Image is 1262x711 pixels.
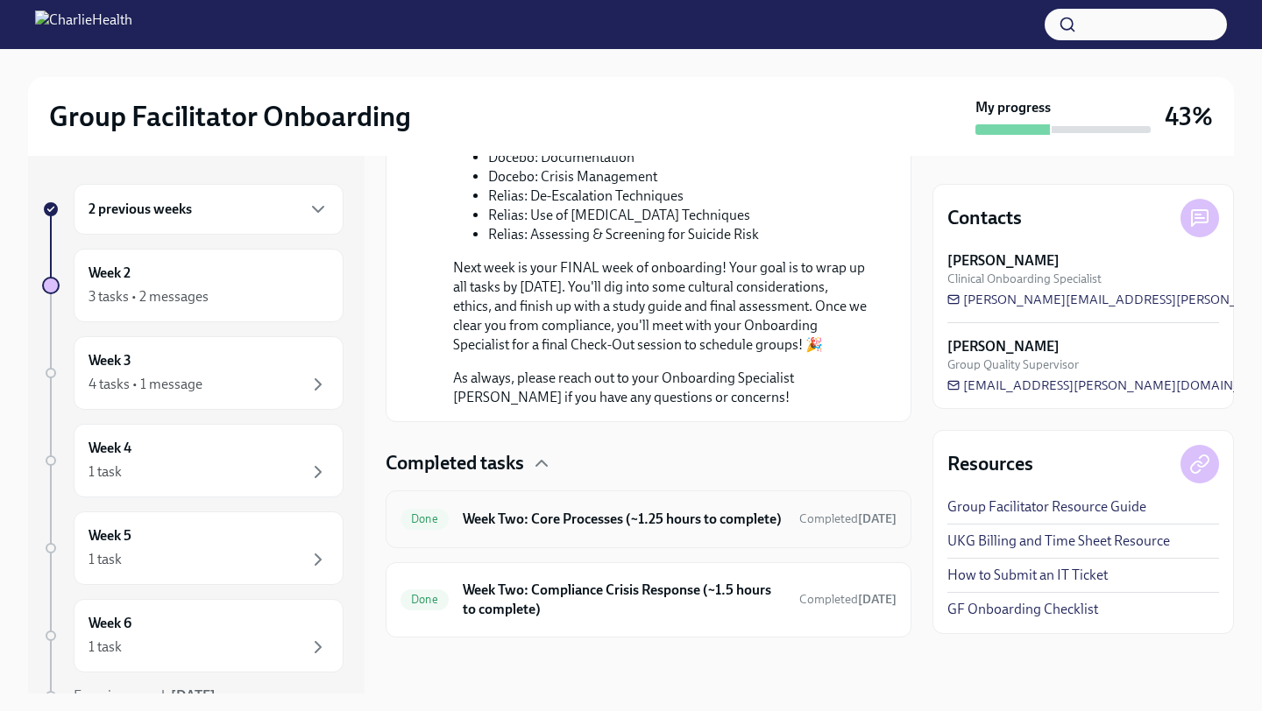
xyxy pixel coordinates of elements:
p: As always, please reach out to your Onboarding Specialist [PERSON_NAME] if you have any questions... [453,369,869,407]
h6: 2 previous weeks [89,200,192,219]
strong: [PERSON_NAME] [947,337,1060,356]
h4: Contacts [947,205,1022,231]
strong: [DATE] [858,592,897,607]
div: 2 previous weeks [74,184,344,235]
h2: Group Facilitator Onboarding [49,99,411,134]
a: Group Facilitator Resource Guide [947,497,1146,517]
a: DoneWeek Two: Core Processes (~1.25 hours to complete)Completed[DATE] [401,505,897,533]
span: August 29th, 2025 23:19 [799,591,897,608]
div: 4 tasks • 1 message [89,375,202,394]
span: Clinical Onboarding Specialist [947,271,1102,287]
li: Docebo: Documentation [488,148,869,167]
div: 3 tasks • 2 messages [89,287,209,306]
a: Week 34 tasks • 1 message [42,336,344,410]
li: Relias: Use of [MEDICAL_DATA] Techniques [488,206,869,225]
li: Relias: Assessing & Screening for Suicide Risk [488,225,869,244]
a: How to Submit an IT Ticket [947,566,1108,585]
h6: Week Two: Core Processes (~1.25 hours to complete) [463,510,785,529]
span: Group Quality Supervisor [947,356,1079,373]
span: Done [401,593,449,606]
div: 1 task [89,637,122,657]
a: Week 41 task [42,424,344,497]
a: Week 61 task [42,599,344,672]
h3: 43% [1165,101,1213,132]
h4: Resources [947,451,1033,477]
a: Week 51 task [42,511,344,585]
a: UKG Billing and Time Sheet Resource [947,531,1170,551]
span: Completed [799,592,897,607]
h4: Completed tasks [386,450,524,476]
div: Completed tasks [386,450,911,476]
span: Experience ends [74,687,216,704]
img: CharlieHealth [35,11,132,39]
a: Week 23 tasks • 2 messages [42,249,344,322]
li: Relias: De-Escalation Techniques [488,187,869,206]
div: 1 task [89,550,122,569]
li: Docebo: Crisis Management [488,167,869,187]
h6: Week 3 [89,351,131,370]
strong: [PERSON_NAME] [947,251,1060,271]
strong: [DATE] [858,511,897,526]
p: Next week is your FINAL week of onboarding! Your goal is to wrap up all tasks by [DATE]. You'll d... [453,258,869,355]
h6: Week 4 [89,439,131,458]
span: Completed [799,511,897,526]
strong: My progress [975,98,1051,117]
span: Done [401,512,449,525]
h6: Week 5 [89,526,131,546]
a: GF Onboarding Checklist [947,600,1098,619]
div: 1 task [89,462,122,482]
h6: Week 6 [89,614,131,633]
h6: Week Two: Compliance Crisis Response (~1.5 hours to complete) [463,581,785,619]
strong: [DATE] [171,687,216,704]
h6: Week 2 [89,264,131,283]
span: August 29th, 2025 22:02 [799,510,897,527]
a: DoneWeek Two: Compliance Crisis Response (~1.5 hours to complete)Completed[DATE] [401,577,897,623]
